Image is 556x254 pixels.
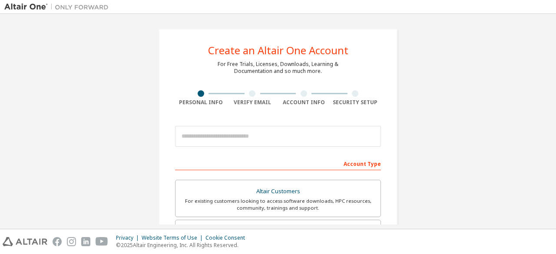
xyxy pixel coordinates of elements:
p: © 2025 Altair Engineering, Inc. All Rights Reserved. [116,241,250,249]
img: linkedin.svg [81,237,90,246]
img: facebook.svg [53,237,62,246]
div: Account Info [278,99,330,106]
div: Verify Email [227,99,278,106]
div: Personal Info [175,99,227,106]
img: youtube.svg [96,237,108,246]
div: Security Setup [330,99,381,106]
div: Cookie Consent [205,234,250,241]
div: Website Terms of Use [142,234,205,241]
img: altair_logo.svg [3,237,47,246]
img: instagram.svg [67,237,76,246]
div: Account Type [175,156,381,170]
div: For existing customers looking to access software downloads, HPC resources, community, trainings ... [181,198,375,211]
div: Create an Altair One Account [208,45,348,56]
div: Privacy [116,234,142,241]
img: Altair One [4,3,113,11]
div: For Free Trials, Licenses, Downloads, Learning & Documentation and so much more. [218,61,338,75]
div: Altair Customers [181,185,375,198]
